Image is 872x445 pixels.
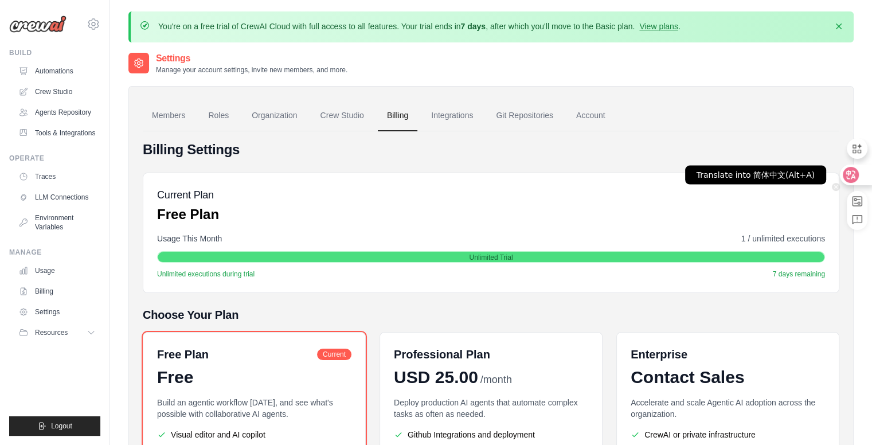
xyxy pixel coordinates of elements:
span: Resources [35,328,68,337]
div: Contact Sales [631,367,825,388]
h6: Professional Plan [394,346,490,362]
a: Roles [199,100,238,131]
div: Free [157,367,351,388]
a: Settings [14,303,100,321]
strong: 7 days [460,22,486,31]
a: Agents Repository [14,103,100,122]
span: Logout [51,421,72,431]
a: Organization [243,100,306,131]
p: Manage your account settings, invite new members, and more. [156,65,347,75]
a: Crew Studio [14,83,100,101]
a: Automations [14,62,100,80]
a: Traces [14,167,100,186]
span: 1 / unlimited executions [741,233,825,244]
a: View plans [639,22,678,31]
a: Integrations [422,100,482,131]
div: Build [9,48,100,57]
span: Current [317,349,351,360]
span: Unlimited executions during trial [157,270,255,279]
li: Github Integrations and deployment [394,429,588,440]
a: Members [143,100,194,131]
span: 7 days remaining [773,270,825,279]
p: Accelerate and scale Agentic AI adoption across the organization. [631,397,825,420]
h6: Enterprise [631,346,825,362]
h5: Choose Your Plan [143,307,839,323]
a: Tools & Integrations [14,124,100,142]
li: CrewAI or private infrastructure [631,429,825,440]
h6: Free Plan [157,346,209,362]
img: Logo [9,15,67,33]
a: Environment Variables [14,209,100,236]
div: Operate [9,154,100,163]
a: LLM Connections [14,188,100,206]
span: USD 25.00 [394,367,478,388]
div: Manage [9,248,100,257]
button: Resources [14,323,100,342]
p: Build an agentic workflow [DATE], and see what's possible with collaborative AI agents. [157,397,351,420]
h2: Settings [156,52,347,65]
a: Billing [14,282,100,300]
p: Deploy production AI agents that automate complex tasks as often as needed. [394,397,588,420]
span: Unlimited Trial [469,253,513,262]
h4: Billing Settings [143,140,839,159]
a: Account [567,100,615,131]
button: Logout [9,416,100,436]
a: Git Repositories [487,100,562,131]
span: /month [480,372,512,388]
p: You're on a free trial of CrewAI Cloud with full access to all features. Your trial ends in , aft... [158,21,681,32]
a: Usage [14,261,100,280]
span: Usage This Month [157,233,222,244]
a: Crew Studio [311,100,373,131]
li: Visual editor and AI copilot [157,429,351,440]
a: Billing [378,100,417,131]
p: Free Plan [157,205,219,224]
h5: Current Plan [157,187,219,203]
